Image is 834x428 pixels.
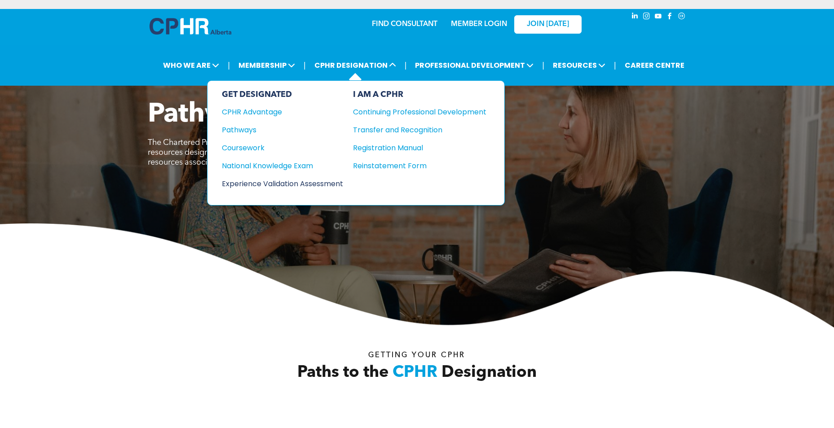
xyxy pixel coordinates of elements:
[353,160,473,171] div: Reinstatement Form
[353,160,486,171] a: Reinstatement Form
[222,90,343,100] div: GET DESIGNATED
[222,106,331,118] div: CPHR Advantage
[653,11,663,23] a: youtube
[514,15,582,34] a: JOIN [DATE]
[677,11,687,23] a: Social network
[312,57,399,74] span: CPHR DESIGNATION
[222,142,331,153] div: Coursework
[304,56,306,74] li: |
[393,365,437,381] span: CPHR
[222,178,343,189] a: Experience Validation Assessment
[148,101,271,128] span: Pathways
[150,18,231,35] img: A blue and white logo for cp alberta
[222,160,331,171] div: National Knowledge Exam
[222,160,343,171] a: National Knowledge Exam
[353,142,486,153] a: Registration Manual
[405,56,407,74] li: |
[451,21,507,28] a: MEMBER LOGIN
[353,106,473,118] div: Continuing Professional Development
[297,365,388,381] span: Paths to the
[527,20,569,29] span: JOIN [DATE]
[550,57,608,74] span: RESOURCES
[614,56,616,74] li: |
[353,142,473,153] div: Registration Manual
[622,57,687,74] a: CAREER CENTRE
[642,11,652,23] a: instagram
[222,124,343,135] a: Pathways
[353,90,486,100] div: I AM A CPHR
[353,106,486,118] a: Continuing Professional Development
[368,352,465,359] span: Getting your Cphr
[353,124,486,135] a: Transfer and Recognition
[222,124,331,135] div: Pathways
[222,142,343,153] a: Coursework
[160,57,222,74] span: WHO WE ARE
[665,11,675,23] a: facebook
[222,178,331,189] div: Experience Validation Assessment
[228,56,230,74] li: |
[412,57,536,74] span: PROFESSIONAL DEVELOPMENT
[630,11,640,23] a: linkedin
[372,21,437,28] a: FIND CONSULTANT
[148,139,413,166] span: The Chartered Professional in Human Resources (CPHR) is the only human resources designation reco...
[441,365,537,381] span: Designation
[222,106,343,118] a: CPHR Advantage
[542,56,544,74] li: |
[236,57,298,74] span: MEMBERSHIP
[353,124,473,135] div: Transfer and Recognition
